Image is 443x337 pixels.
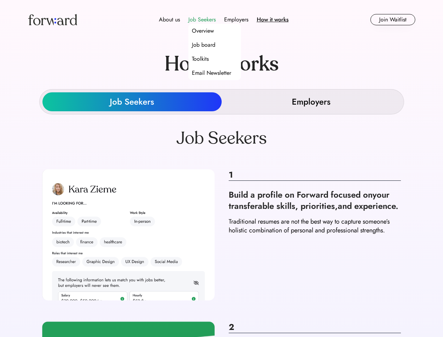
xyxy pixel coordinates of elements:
[229,322,401,333] div: 2
[42,128,401,148] div: Job Seekers
[370,14,415,25] button: Join Waitlist
[28,14,77,25] img: Forward logo
[192,27,214,35] div: Overview
[229,217,401,235] div: Traditional resumes are not the best way to capture someone’s holistic combination of personal an...
[192,69,231,77] div: Email Newsletter
[159,15,180,24] div: About us
[292,96,330,107] div: Employers
[257,15,289,24] div: How it works
[192,55,209,63] div: Toolkits
[229,169,401,181] div: 1
[150,39,293,89] div: How it works
[229,189,401,212] div: Build a profile on Forward focused onyour transferable skills, priorities,and experience.
[110,96,154,107] div: Job Seekers
[192,41,215,49] div: Job board
[188,15,216,24] div: Job Seekers
[42,169,215,300] img: how-it-works_js_1.png
[224,15,248,24] div: Employers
